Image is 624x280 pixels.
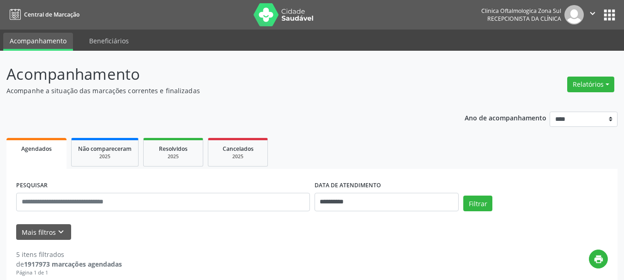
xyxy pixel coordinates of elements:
div: 2025 [150,153,196,160]
a: Central de Marcação [6,7,79,22]
div: 2025 [78,153,132,160]
p: Acompanhe a situação das marcações correntes e finalizadas [6,86,434,95]
label: DATA DE ATENDIMENTO [315,179,381,193]
button: apps [601,7,618,23]
button: print [589,250,608,268]
button:  [584,5,601,24]
strong: 1917973 marcações agendadas [24,260,122,268]
i:  [588,8,598,18]
span: Central de Marcação [24,11,79,18]
button: Relatórios [567,77,614,92]
span: Resolvidos [159,145,188,153]
span: Não compareceram [78,145,132,153]
span: Recepcionista da clínica [487,15,561,23]
div: Página 1 de 1 [16,269,122,277]
span: Cancelados [223,145,254,153]
div: de [16,259,122,269]
label: PESQUISAR [16,179,48,193]
i: print [594,254,604,264]
button: Mais filtroskeyboard_arrow_down [16,224,71,240]
p: Ano de acompanhamento [465,112,546,123]
img: img [564,5,584,24]
div: Clinica Oftalmologica Zona Sul [481,7,561,15]
div: 2025 [215,153,261,160]
a: Beneficiários [83,33,135,49]
div: 5 itens filtrados [16,250,122,259]
button: Filtrar [463,196,492,211]
a: Acompanhamento [3,33,73,51]
p: Acompanhamento [6,63,434,86]
i: keyboard_arrow_down [56,227,66,237]
span: Agendados [21,145,52,153]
